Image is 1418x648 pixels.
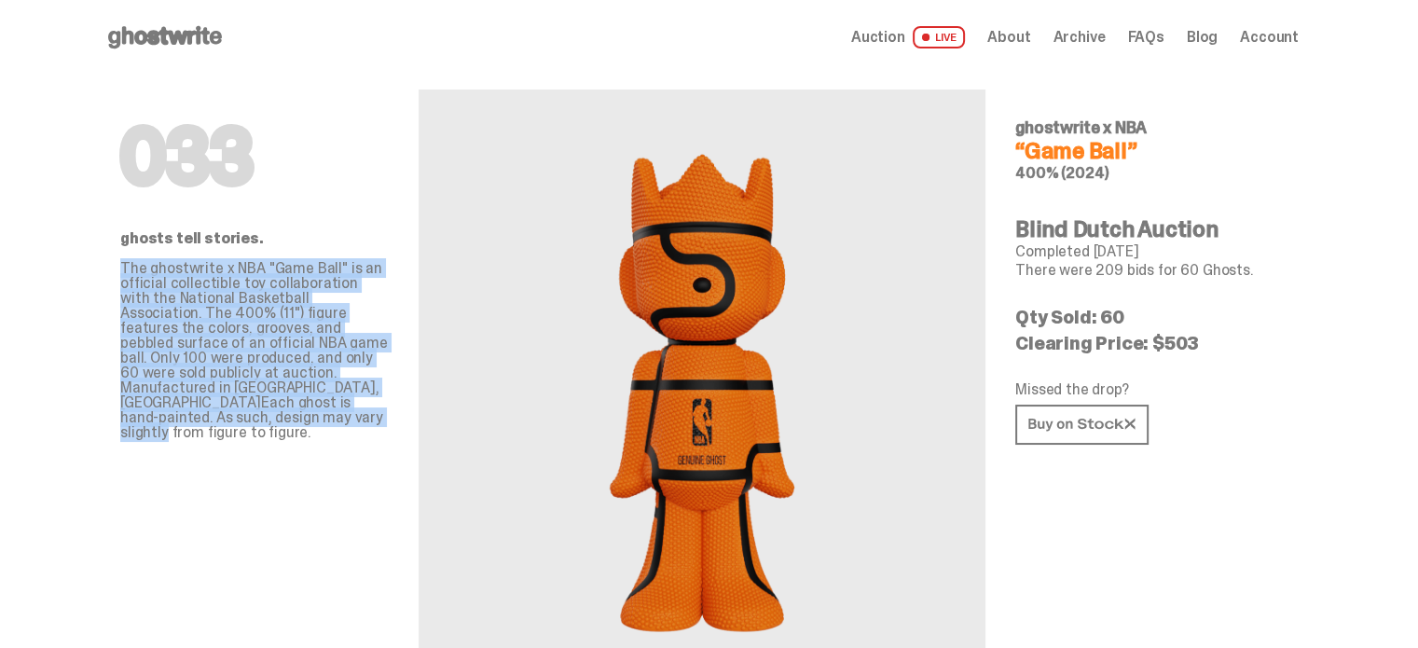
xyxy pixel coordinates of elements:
p: There were 209 bids for 60 Ghosts. [1015,263,1284,278]
h1: 033 [120,119,389,194]
a: Account [1240,30,1299,45]
p: ghosts tell stories. [120,231,389,246]
p: The ghostwrite x NBA "Game Ball" is an official collectible toy collaboration with the National B... [120,261,389,440]
a: FAQs [1127,30,1163,45]
span: ghostwrite x NBA [1015,117,1147,139]
span: LIVE [913,26,966,48]
p: Missed the drop? [1015,382,1284,397]
a: Auction LIVE [851,26,965,48]
p: Qty Sold: 60 [1015,308,1284,326]
span: 400% (2024) [1015,163,1108,183]
p: Completed [DATE] [1015,244,1284,259]
img: NBA&ldquo;Game Ball&rdquo; [591,134,813,647]
h4: Blind Dutch Auction [1015,218,1284,241]
span: Auction [851,30,905,45]
a: About [987,30,1030,45]
h4: “Game Ball” [1015,140,1284,162]
a: Blog [1187,30,1218,45]
a: Archive [1053,30,1105,45]
p: Clearing Price: $503 [1015,334,1284,352]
